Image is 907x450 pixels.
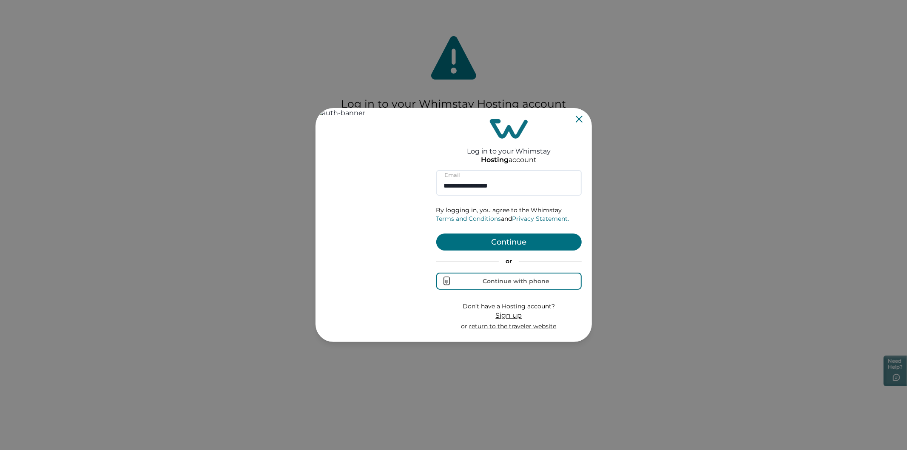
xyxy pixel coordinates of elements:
img: login-logo [490,119,528,139]
div: Continue with phone [483,278,550,285]
img: auth-banner [316,108,426,342]
span: Sign up [496,311,522,319]
a: return to the traveler website [469,322,557,330]
button: Continue [436,234,582,251]
h2: Log in to your Whimstay [467,139,551,155]
p: Don’t have a Hosting account? [461,302,557,311]
button: Continue with phone [436,273,582,290]
p: By logging in, you agree to the Whimstay and [436,206,582,223]
p: Hosting [481,156,509,164]
button: Close [576,116,583,122]
p: or [436,257,582,266]
a: Terms and Conditions [436,215,501,222]
p: account [481,156,537,164]
a: Privacy Statement. [512,215,569,222]
p: or [461,322,557,331]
